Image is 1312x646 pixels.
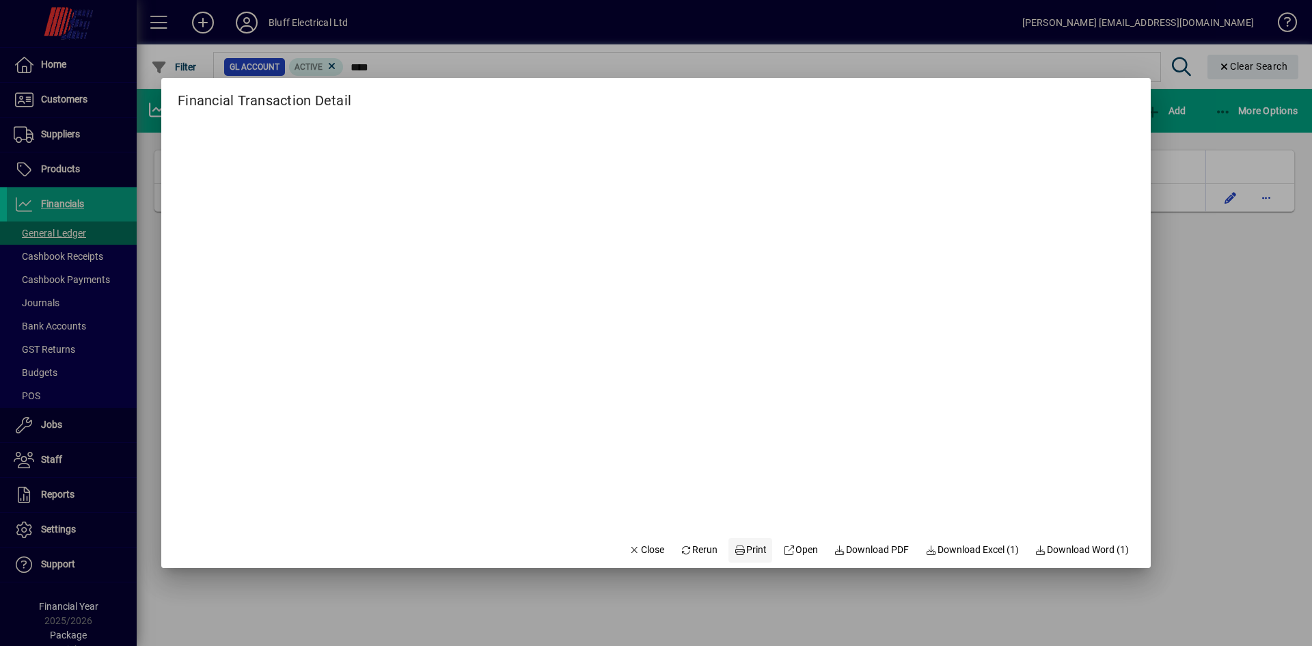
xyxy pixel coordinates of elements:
span: Download PDF [834,543,910,557]
a: Open [778,538,823,563]
span: Download Excel (1) [925,543,1019,557]
button: Download Word (1) [1030,538,1135,563]
button: Print [728,538,772,563]
a: Download PDF [829,538,915,563]
span: Rerun [681,543,718,557]
button: Download Excel (1) [920,538,1024,563]
button: Close [623,538,670,563]
span: Print [734,543,767,557]
span: Open [783,543,818,557]
span: Download Word (1) [1035,543,1130,557]
span: Close [629,543,664,557]
h2: Financial Transaction Detail [161,78,368,111]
